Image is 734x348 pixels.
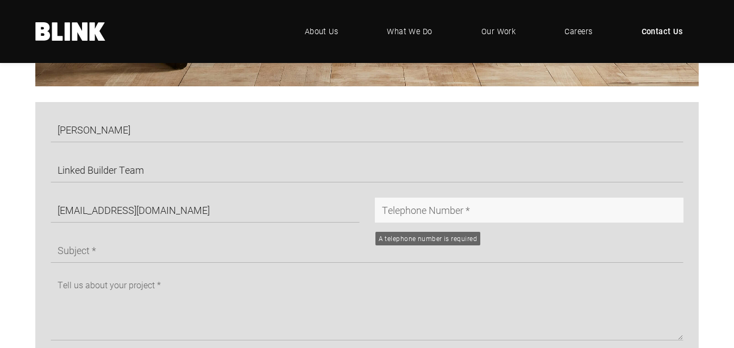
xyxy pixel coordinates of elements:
[51,238,683,263] input: Subject *
[288,15,355,48] a: About Us
[35,22,106,41] a: Home
[51,198,360,223] input: Email Address *
[375,198,684,223] input: Telephone Number *
[51,117,683,142] input: Full Name *
[379,233,478,244] div: A telephone number is required
[564,26,592,37] span: Careers
[548,15,608,48] a: Careers
[51,157,683,182] input: Company Name *
[642,26,683,37] span: Contact Us
[387,26,432,37] span: What We Do
[465,15,532,48] a: Our Work
[625,15,699,48] a: Contact Us
[305,26,338,37] span: About Us
[481,26,516,37] span: Our Work
[371,15,449,48] a: What We Do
